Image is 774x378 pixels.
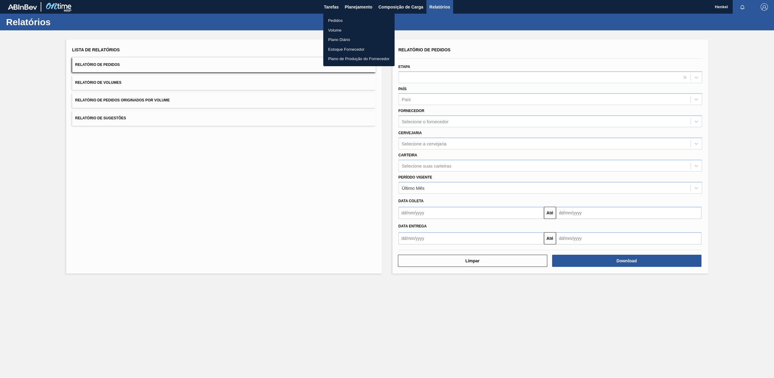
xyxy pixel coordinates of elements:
a: Estoque Fornecedor [323,45,395,54]
a: Plano Diário [323,35,395,45]
a: Volume [323,26,395,35]
a: Pedidos [323,16,395,26]
a: Plano de Produção do Fornecedor [323,54,395,64]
